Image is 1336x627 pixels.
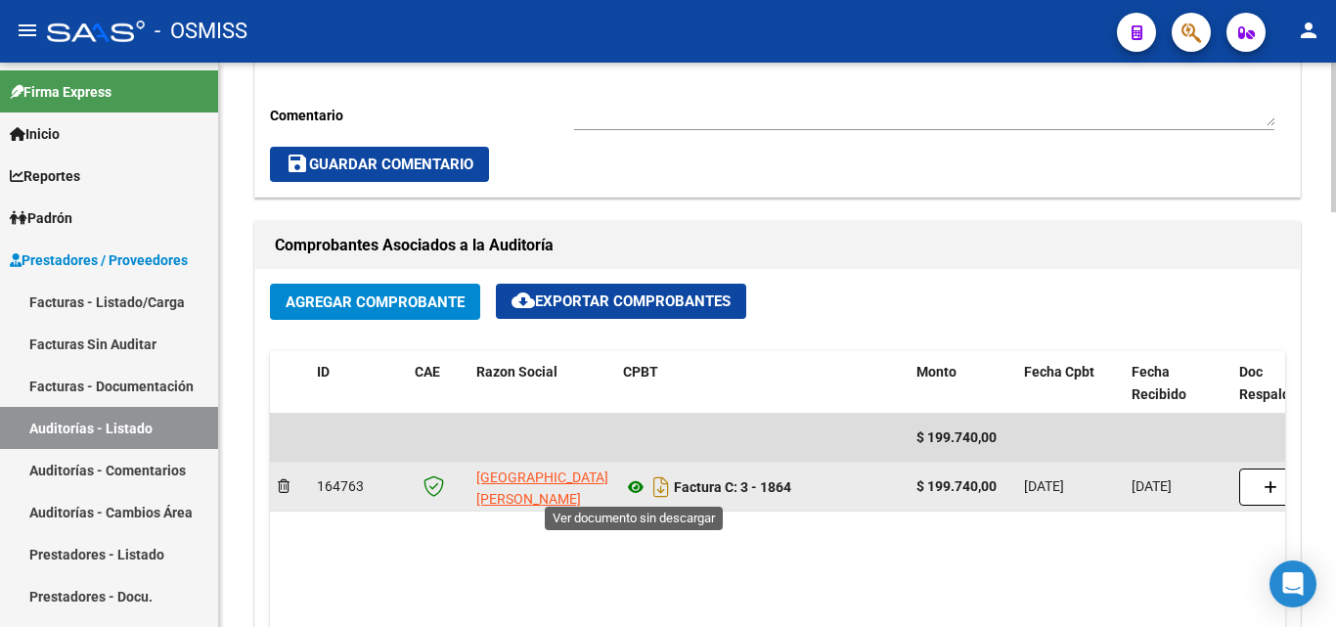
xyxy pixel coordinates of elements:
[286,152,309,175] mat-icon: save
[1132,364,1186,402] span: Fecha Recibido
[1239,364,1327,402] span: Doc Respaldatoria
[476,470,608,508] span: [GEOGRAPHIC_DATA] [PERSON_NAME]
[10,123,60,145] span: Inicio
[674,479,791,495] strong: Factura C: 3 - 1864
[415,364,440,380] span: CAE
[10,207,72,229] span: Padrón
[623,364,658,380] span: CPBT
[407,351,468,416] datatable-header-cell: CAE
[1024,478,1064,494] span: [DATE]
[155,10,247,53] span: - OSMISS
[916,478,997,494] strong: $ 199.740,00
[270,105,574,126] p: Comentario
[512,292,731,310] span: Exportar Comprobantes
[512,289,535,312] mat-icon: cloud_download
[1124,351,1231,416] datatable-header-cell: Fecha Recibido
[496,284,746,319] button: Exportar Comprobantes
[275,230,1280,261] h1: Comprobantes Asociados a la Auditoría
[286,156,473,173] span: Guardar Comentario
[10,249,188,271] span: Prestadores / Proveedores
[1297,19,1320,42] mat-icon: person
[476,364,557,380] span: Razon Social
[317,364,330,380] span: ID
[615,351,909,416] datatable-header-cell: CPBT
[10,81,111,103] span: Firma Express
[468,351,615,416] datatable-header-cell: Razon Social
[1132,478,1172,494] span: [DATE]
[648,471,674,503] i: Descargar documento
[309,351,407,416] datatable-header-cell: ID
[286,293,465,311] span: Agregar Comprobante
[270,147,489,182] button: Guardar Comentario
[916,364,957,380] span: Monto
[317,478,364,494] span: 164763
[16,19,39,42] mat-icon: menu
[10,165,80,187] span: Reportes
[1024,364,1094,380] span: Fecha Cpbt
[1269,560,1316,607] div: Open Intercom Messenger
[270,284,480,320] button: Agregar Comprobante
[1016,351,1124,416] datatable-header-cell: Fecha Cpbt
[909,351,1016,416] datatable-header-cell: Monto
[916,429,997,445] span: $ 199.740,00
